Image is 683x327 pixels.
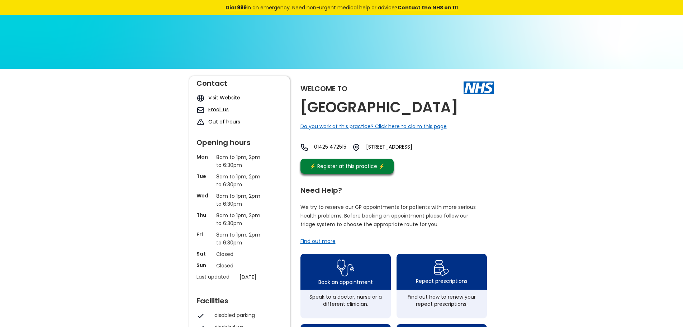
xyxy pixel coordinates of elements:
div: Speak to a doctor, nurse or a different clinician. [304,293,387,308]
a: Dial 999 [226,4,247,11]
a: book appointment icon Book an appointmentSpeak to a doctor, nurse or a different clinician. [300,254,391,318]
p: Sat [196,250,213,257]
img: globe icon [196,94,205,102]
p: Thu [196,211,213,219]
a: 01425 472515 [314,143,346,151]
img: telephone icon [300,143,309,151]
a: ⚡️ Register at this practice ⚡️ [300,159,394,174]
div: disabled parking [214,312,279,319]
a: Out of hours [208,118,240,125]
a: Do you work at this practice? Click here to claim this page [300,123,447,130]
div: ⚡️ Register at this practice ⚡️ [306,162,389,170]
div: Facilities [196,294,283,304]
a: Contact the NHS on 111 [398,4,458,11]
p: Wed [196,192,213,199]
p: Sun [196,262,213,269]
img: practice location icon [352,143,360,151]
p: Closed [216,250,263,258]
div: Need Help? [300,183,487,194]
p: Closed [216,262,263,270]
p: Last updated: [196,273,236,280]
div: Book an appointment [318,279,373,286]
h2: [GEOGRAPHIC_DATA] [300,99,458,116]
img: repeat prescription icon [434,258,449,277]
img: exclamation icon [196,118,205,126]
p: Tue [196,173,213,180]
p: 8am to 1pm, 2pm to 6:30pm [216,192,263,208]
div: Repeat prescriptions [416,277,468,285]
p: Mon [196,153,213,160]
p: We try to reserve our GP appointments for patients with more serious health problems. Before book... [300,203,476,229]
img: The NHS logo [464,81,494,94]
div: Contact [196,76,283,87]
div: Opening hours [196,135,283,146]
p: 8am to 1pm, 2pm to 6:30pm [216,231,263,247]
a: repeat prescription iconRepeat prescriptionsFind out how to renew your repeat prescriptions. [397,254,487,318]
p: [DATE] [239,273,286,281]
img: mail icon [196,106,205,114]
div: Welcome to [300,85,347,92]
a: Visit Website [208,94,240,101]
p: 8am to 1pm, 2pm to 6:30pm [216,153,263,169]
div: in an emergency. Need non-urgent medical help or advice? [177,4,507,11]
p: 8am to 1pm, 2pm to 6:30pm [216,211,263,227]
a: Find out more [300,238,336,245]
img: book appointment icon [337,257,354,279]
a: [STREET_ADDRESS] [366,143,431,151]
div: Find out how to renew your repeat prescriptions. [400,293,483,308]
p: 8am to 1pm, 2pm to 6:30pm [216,173,263,188]
a: Email us [208,106,229,113]
p: Fri [196,231,213,238]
